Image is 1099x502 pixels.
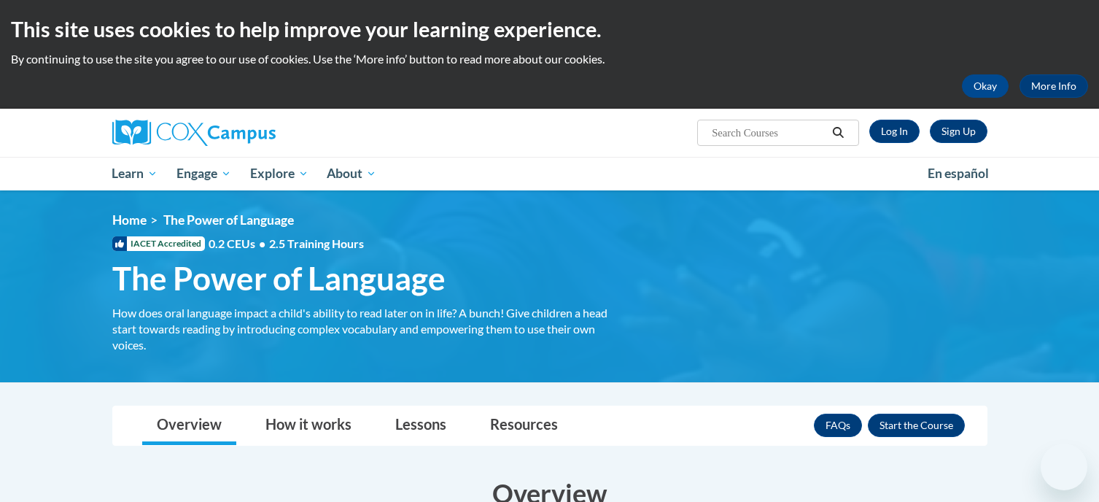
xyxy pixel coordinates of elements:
a: Learn [103,157,168,190]
span: Learn [112,165,158,182]
span: The Power of Language [163,212,294,228]
span: Engage [176,165,231,182]
a: How it works [251,406,366,445]
span: En español [928,166,989,181]
span: IACET Accredited [112,236,205,251]
a: En español [918,158,998,189]
a: Cox Campus [112,120,389,146]
img: Cox Campus [112,120,276,146]
a: Log In [869,120,920,143]
p: By continuing to use the site you agree to our use of cookies. Use the ‘More info’ button to read... [11,51,1088,67]
a: More Info [1020,74,1088,98]
input: Search Courses [710,124,827,142]
a: Lessons [381,406,461,445]
span: 0.2 CEUs [209,236,364,252]
button: Search [827,124,849,142]
button: Enroll [868,414,965,437]
a: Resources [475,406,572,445]
span: The Power of Language [112,259,446,298]
span: 2.5 Training Hours [269,236,364,250]
div: How does oral language impact a child's ability to read later on in life? A bunch! Give children ... [112,305,615,353]
a: Overview [142,406,236,445]
a: Explore [241,157,318,190]
iframe: Button to launch messaging window [1041,444,1087,490]
a: FAQs [814,414,862,437]
button: Okay [962,74,1009,98]
span: About [327,165,376,182]
a: Engage [167,157,241,190]
h2: This site uses cookies to help improve your learning experience. [11,15,1088,44]
a: About [317,157,386,190]
span: Explore [250,165,308,182]
div: Main menu [90,157,1009,190]
a: Register [930,120,987,143]
span: • [259,236,265,250]
a: Home [112,212,147,228]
